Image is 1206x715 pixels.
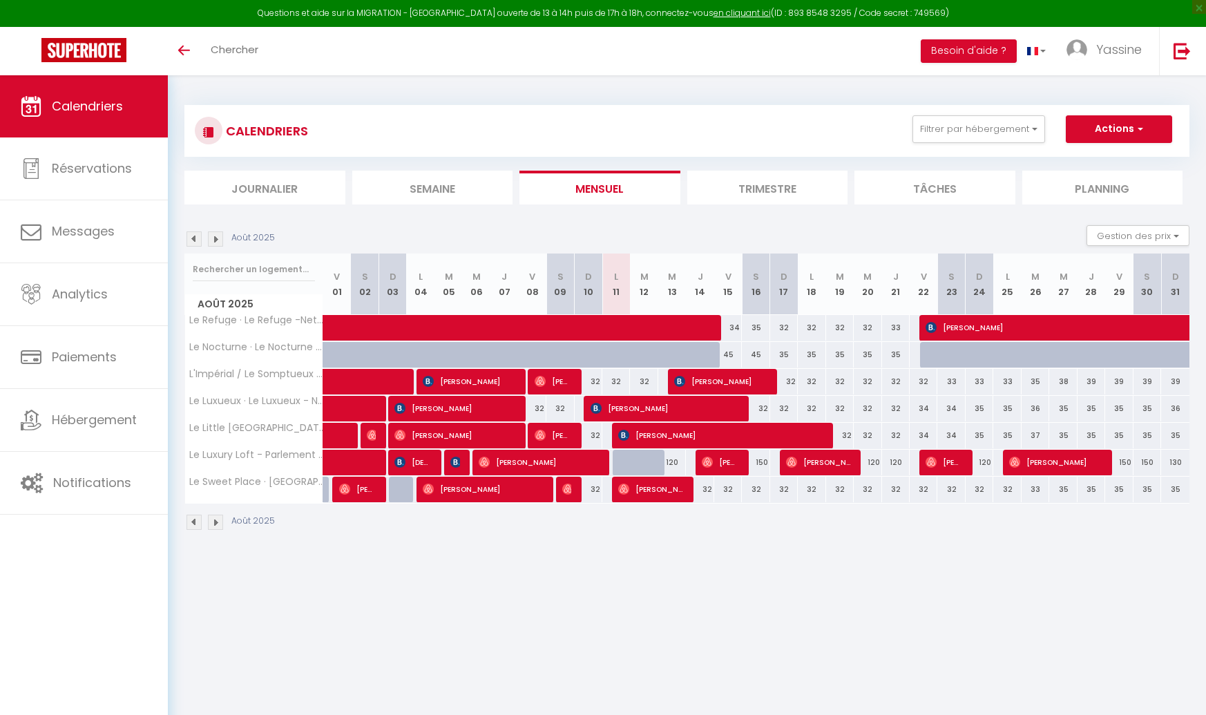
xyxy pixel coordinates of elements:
[323,254,351,315] th: 01
[575,477,602,502] div: 32
[854,423,881,448] div: 32
[993,396,1021,421] div: 35
[993,477,1021,502] div: 32
[770,396,798,421] div: 32
[798,477,825,502] div: 32
[630,369,658,394] div: 32
[937,396,965,421] div: 34
[1049,254,1077,315] th: 27
[948,270,955,283] abbr: S
[966,396,993,421] div: 35
[686,254,714,315] th: 14
[1022,423,1049,448] div: 37
[1006,270,1010,283] abbr: L
[668,270,676,283] abbr: M
[770,477,798,502] div: 32
[674,368,766,394] span: [PERSON_NAME]
[184,171,345,204] li: Journalier
[519,396,546,421] div: 32
[394,449,431,475] span: [DEMOGRAPHIC_DATA][PERSON_NAME] [PERSON_NAME]
[854,171,1015,204] li: Tâches
[702,449,738,475] span: [PERSON_NAME]
[882,423,910,448] div: 32
[658,450,686,475] div: 120
[434,254,462,315] th: 05
[339,476,376,502] span: [PERSON_NAME]
[519,254,546,315] th: 08
[52,411,137,428] span: Hébergement
[882,254,910,315] th: 21
[419,270,423,283] abbr: L
[1161,450,1189,475] div: 130
[187,423,325,433] span: Le Little [GEOGRAPHIC_DATA] · [GEOGRAPHIC_DATA]- Parking |Netflix| WIFI-Dolce&Cosy
[535,368,571,394] span: [PERSON_NAME]
[993,369,1021,394] div: 33
[742,450,769,475] div: 150
[231,515,275,528] p: Août 2025
[519,171,680,204] li: Mensuel
[1087,225,1189,246] button: Gestion des prix
[810,270,814,283] abbr: L
[187,315,325,325] span: Le Refuge · Le Refuge -Netflix |WIFI| Parking - Confort & Cosy
[910,396,937,421] div: 34
[826,396,854,421] div: 32
[1022,254,1049,315] th: 26
[1009,449,1101,475] span: [PERSON_NAME]
[1022,477,1049,502] div: 33
[742,396,769,421] div: 32
[193,257,315,282] input: Rechercher un logement...
[575,369,602,394] div: 32
[1161,369,1189,394] div: 39
[1078,254,1105,315] th: 28
[501,270,507,283] abbr: J
[591,395,738,421] span: [PERSON_NAME]
[1144,270,1150,283] abbr: S
[966,423,993,448] div: 35
[826,315,854,341] div: 32
[1096,41,1142,58] span: Yassine
[658,254,686,315] th: 13
[352,171,513,204] li: Semaine
[714,254,742,315] th: 15
[1174,42,1191,59] img: logout
[854,396,881,421] div: 32
[863,270,872,283] abbr: M
[826,423,854,448] div: 32
[1105,396,1133,421] div: 35
[854,315,881,341] div: 32
[1078,477,1105,502] div: 35
[1133,423,1161,448] div: 35
[937,423,965,448] div: 34
[910,369,937,394] div: 32
[826,342,854,368] div: 35
[187,450,325,460] span: Le Luxury Loft - Parlement EU l Parking l Netflix
[185,294,323,314] span: Août 2025
[882,315,910,341] div: 33
[1022,396,1049,421] div: 36
[602,369,630,394] div: 32
[1089,270,1094,283] abbr: J
[966,450,993,475] div: 120
[1105,477,1133,502] div: 35
[1133,254,1161,315] th: 30
[52,222,115,240] span: Messages
[798,342,825,368] div: 35
[211,42,258,57] span: Chercher
[854,254,881,315] th: 20
[921,39,1017,63] button: Besoin d'aide ?
[187,369,325,379] span: L'Impérial / Le Somptueux -Netflix |WIFI I Centre -Confort & Cosy
[222,115,308,146] h3: CALENDRIERS
[529,270,535,283] abbr: V
[882,369,910,394] div: 32
[41,38,126,62] img: Super Booking
[1022,171,1183,204] li: Planning
[407,254,434,315] th: 04
[786,449,850,475] span: [PERSON_NAME]
[351,254,379,315] th: 02
[362,270,368,283] abbr: S
[826,254,854,315] th: 19
[614,270,618,283] abbr: L
[52,285,108,303] span: Analytics
[854,450,881,475] div: 120
[187,396,325,406] span: Le Luxueux · Le Luxueux - Netflix I WIFI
